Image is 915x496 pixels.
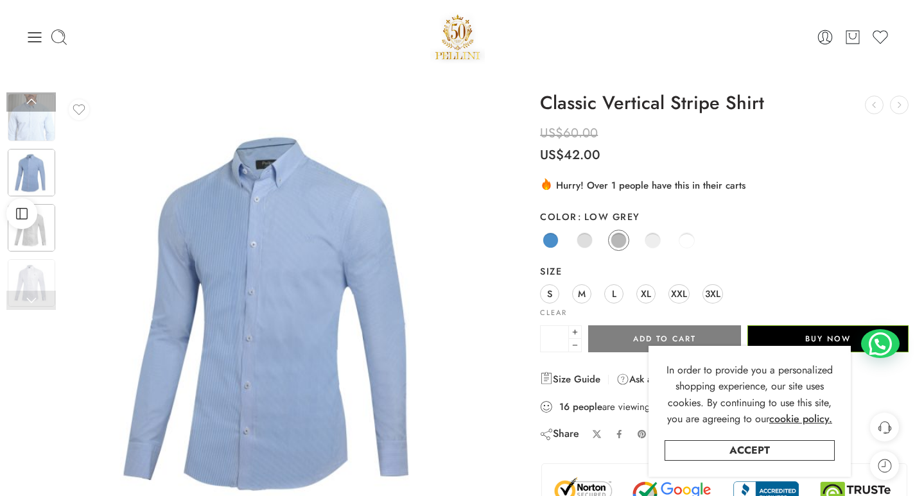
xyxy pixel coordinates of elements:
[636,284,656,304] a: XL
[616,372,693,387] a: Ask a Question
[573,400,602,413] strong: people
[540,146,600,164] bdi: 42.00
[641,285,651,302] span: XL
[614,429,624,439] a: Share on Facebook
[540,124,598,142] bdi: 60.00
[540,93,909,114] h1: Classic Vertical Stripe Shirt
[612,285,616,302] span: L
[540,146,564,164] span: US$
[540,210,909,223] label: Color
[540,124,563,142] span: US$
[705,285,720,302] span: 3XL
[8,259,55,307] img: 4913941108a34752adb8b2d5d0421f4d-Original-scaled-1.jpg
[702,284,723,304] a: 3XL
[540,284,559,304] a: S
[671,285,687,302] span: XXL
[559,400,570,413] strong: 16
[588,325,741,352] button: Add to cart
[540,309,567,316] a: Clear options
[667,363,833,427] span: In order to provide you a personalized shopping experience, our site uses cookies. By continuing ...
[540,400,909,414] div: are viewing this right now
[547,285,552,302] span: S
[540,265,909,278] label: Size
[540,427,579,441] div: Share
[540,325,569,352] input: Product quantity
[577,210,640,223] span: low grey
[668,284,690,304] a: XXL
[8,94,55,141] img: 4913941108a34752adb8b2d5d0421f4d-Original-scaled-1.jpg
[637,429,647,440] a: Pin on Pinterest
[279,310,280,311] div: Loading image
[769,411,832,427] a: cookie policy.
[430,10,485,64] img: Pellini
[844,28,862,46] a: Cart
[665,440,835,461] a: Accept
[540,177,909,192] div: Hurry! Over 1 people have this in their carts
[604,284,623,304] a: L
[871,28,889,46] a: Wishlist
[430,10,485,64] a: Pellini -
[816,28,834,46] a: Login / Register
[592,429,602,439] a: Share on X
[8,149,55,196] img: 4913941108a34752adb8b2d5d0421f4d-Original-scaled-1.jpg
[747,325,909,352] button: Buy Now
[572,284,591,304] a: M
[540,372,600,387] a: Size Guide
[578,285,586,302] span: M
